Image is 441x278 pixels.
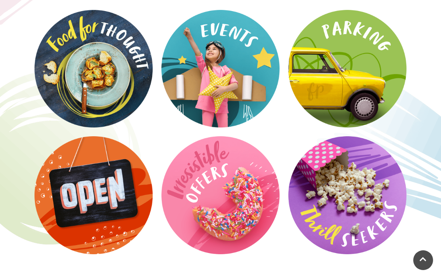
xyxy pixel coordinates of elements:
[159,7,282,131] img: Events at Festival Place
[32,7,155,131] img: Dining at Festival Place
[286,7,409,131] img: Parking your Car at Festival Place
[286,133,409,257] img: Leisure at Festival Place
[32,133,155,257] img: Opening Hours at Festival Place
[159,133,282,257] img: Offers at Festival Place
